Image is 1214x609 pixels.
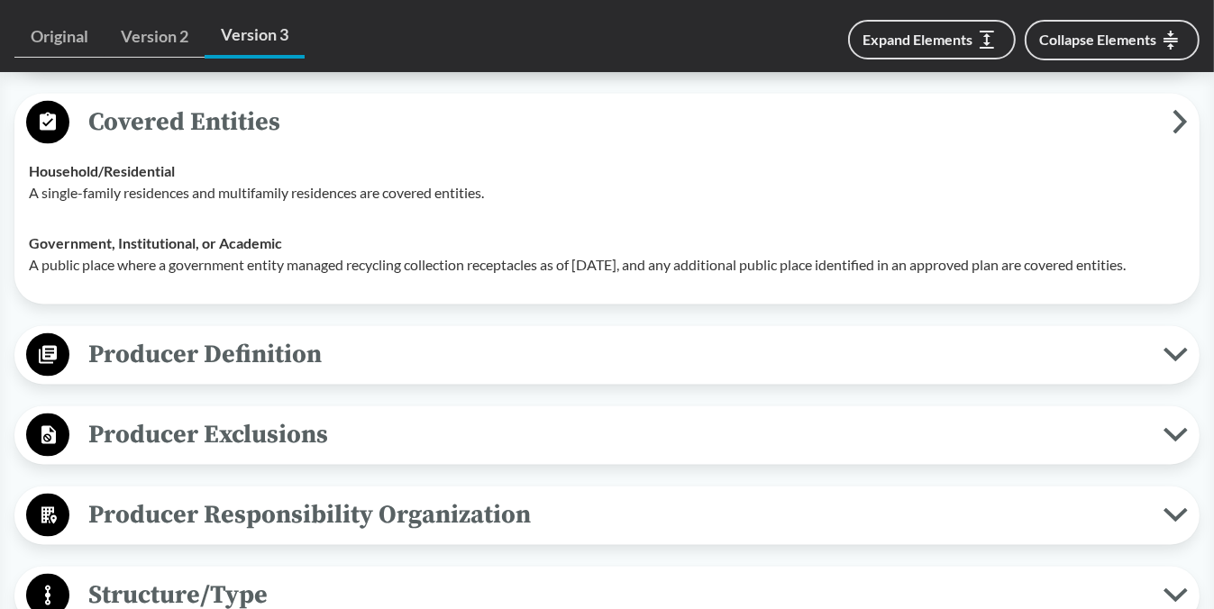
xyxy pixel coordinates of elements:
[105,16,205,58] a: Version 2
[29,234,282,251] strong: Government, Institutional, or Academic
[29,162,175,179] strong: Household/​Residential
[205,14,305,59] a: Version 3
[21,413,1193,459] button: Producer Exclusions
[69,102,1173,142] span: Covered Entities
[1025,20,1200,60] button: Collapse Elements
[69,414,1164,455] span: Producer Exclusions
[848,20,1016,59] button: Expand Elements
[29,254,1185,276] p: A public place where a government entity managed recycling collection receptacles as of [DATE], a...
[21,493,1193,539] button: Producer Responsibility Organization
[21,100,1193,146] button: Covered Entities
[69,495,1164,535] span: Producer Responsibility Organization
[69,334,1164,375] span: Producer Definition
[21,332,1193,378] button: Producer Definition
[29,182,1185,204] p: A single-family residences and multifamily residences are covered entities.
[14,16,105,58] a: Original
